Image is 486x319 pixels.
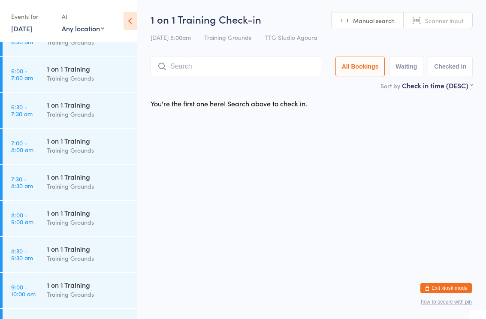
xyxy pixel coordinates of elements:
div: 1 on 1 Training [47,280,130,289]
a: 6:00 -7:00 am1 on 1 TrainingTraining Grounds [3,57,137,92]
time: 8:00 - 9:00 am [11,211,33,225]
div: Check in time (DESC) [402,81,473,90]
button: Checked in [428,57,473,76]
a: 7:00 -8:00 am1 on 1 TrainingTraining Grounds [3,129,137,164]
span: TTG Studio Agoura [265,33,317,42]
div: Training Grounds [47,145,130,155]
span: [DATE] 5:00am [151,33,191,42]
button: All Bookings [335,57,385,76]
time: 8:30 - 9:30 am [11,247,33,261]
time: 5:30 - 6:30 am [11,31,33,45]
div: Events for [11,9,53,24]
div: 1 on 1 Training [47,244,130,253]
a: 7:30 -8:30 am1 on 1 TrainingTraining Grounds [3,165,137,200]
div: Training Grounds [47,73,130,83]
a: 8:30 -9:30 am1 on 1 TrainingTraining Grounds [3,237,137,272]
div: You're the first one here! Search above to check in. [151,99,307,108]
button: Exit kiosk mode [420,283,472,293]
div: Training Grounds [47,253,130,263]
span: Scanner input [425,16,464,25]
div: Training Grounds [47,289,130,299]
div: Training Grounds [47,37,130,47]
div: At [62,9,104,24]
button: Waiting [389,57,423,76]
a: [DATE] [11,24,32,33]
div: Any location [62,24,104,33]
time: 9:00 - 10:00 am [11,283,36,297]
span: Training Grounds [204,33,251,42]
div: 1 on 1 Training [47,136,130,145]
a: 8:00 -9:00 am1 on 1 TrainingTraining Grounds [3,201,137,236]
div: 1 on 1 Training [47,100,130,109]
time: 7:00 - 8:00 am [11,139,33,153]
time: 6:30 - 7:30 am [11,103,33,117]
time: 6:00 - 7:00 am [11,67,33,81]
button: how to secure with pin [421,299,472,305]
label: Sort by [380,81,400,90]
h2: 1 on 1 Training Check-in [151,12,473,26]
span: Manual search [353,16,395,25]
div: Training Grounds [47,181,130,191]
input: Search [151,57,321,76]
div: 1 on 1 Training [47,64,130,73]
a: 9:00 -10:00 am1 on 1 TrainingTraining Grounds [3,273,137,308]
div: Training Grounds [47,217,130,227]
div: 1 on 1 Training [47,172,130,181]
div: Training Grounds [47,109,130,119]
div: 1 on 1 Training [47,208,130,217]
a: 6:30 -7:30 am1 on 1 TrainingTraining Grounds [3,93,137,128]
time: 7:30 - 8:30 am [11,175,33,189]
